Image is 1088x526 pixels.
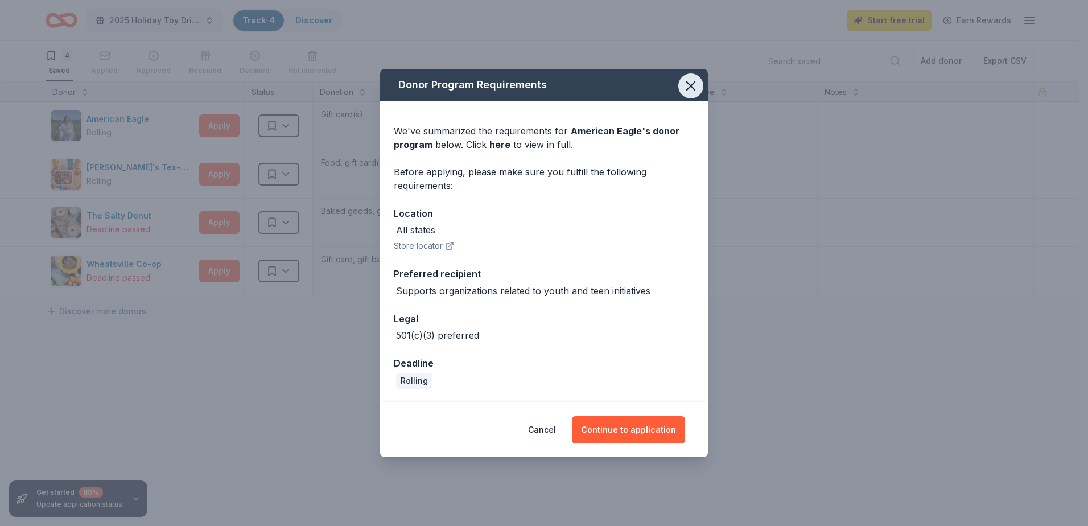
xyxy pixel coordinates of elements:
[394,266,694,281] div: Preferred recipient
[489,138,510,151] a: here
[394,356,694,371] div: Deadline
[396,223,435,237] div: All states
[394,239,454,253] button: Store locator
[528,416,556,443] button: Cancel
[396,284,650,298] div: Supports organizations related to youth and teen initiatives
[572,416,685,443] button: Continue to application
[394,311,694,326] div: Legal
[394,124,694,151] div: We've summarized the requirements for below. Click to view in full.
[394,206,694,221] div: Location
[396,328,479,342] div: 501(c)(3) preferred
[394,165,694,192] div: Before applying, please make sure you fulfill the following requirements:
[380,69,708,101] div: Donor Program Requirements
[396,373,432,389] div: Rolling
